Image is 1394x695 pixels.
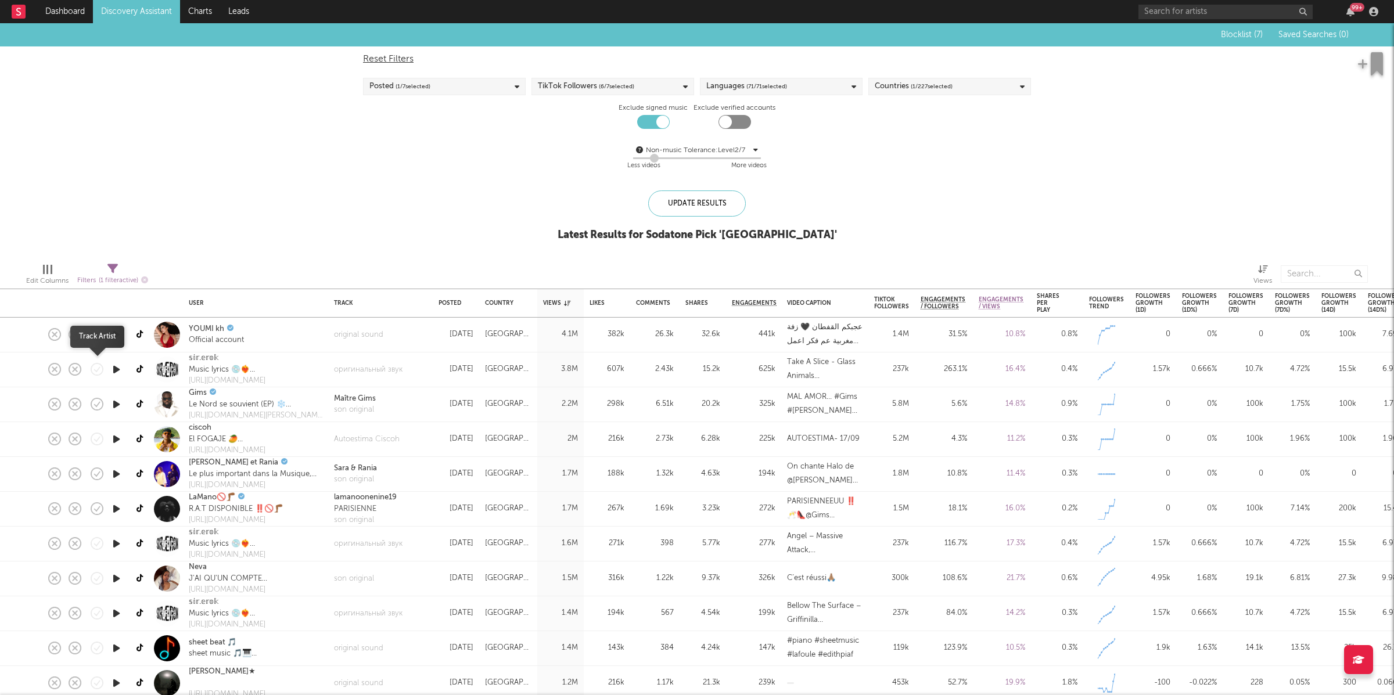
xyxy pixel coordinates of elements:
[1228,502,1263,516] div: 100k
[538,80,634,93] div: TikTok Followers
[874,432,909,446] div: 5.2M
[1037,432,1077,446] div: 0.3 %
[874,467,909,481] div: 1.8M
[636,300,670,307] div: Comments
[1321,571,1356,585] div: 27.3k
[1275,641,1310,655] div: 13.5 %
[685,300,708,307] div: Shares
[1228,641,1263,655] div: 14.1k
[485,327,531,341] div: [GEOGRAPHIC_DATA]
[590,641,624,655] div: 143k
[787,300,845,307] div: Video Caption
[439,676,473,690] div: [DATE]
[334,538,403,550] a: оригинальный звук
[979,606,1025,620] div: 14.2 %
[1275,293,1310,314] div: Followers Growth (7d%)
[189,503,283,515] div: R.A.T DISPONIBLE ‼️🚫🦵🏾
[787,634,863,662] div: #piano #sheetmusic #lafoule #edithpiaf
[1182,327,1217,341] div: 0 %
[590,432,624,446] div: 216k
[189,637,236,649] a: sheet beat 🎵
[189,300,317,307] div: User
[189,549,322,561] div: [URL][DOMAIN_NAME]
[1182,536,1217,550] div: 0.666 %
[396,80,430,93] span: ( 1 / 7 selected)
[590,606,624,620] div: 194k
[921,362,967,376] div: 263.1 %
[485,432,531,446] div: [GEOGRAPHIC_DATA]
[189,323,224,335] a: YOUMI kh
[1037,641,1077,655] div: 0.3 %
[543,300,570,307] div: Views
[334,404,376,416] a: son original
[543,467,578,481] div: 1.7M
[636,571,674,585] div: 1.22k
[334,514,397,526] a: son original
[979,362,1025,376] div: 16.4 %
[921,641,967,655] div: 123.9 %
[1321,641,1356,655] div: 25k
[1346,7,1355,16] button: 99+
[636,606,674,620] div: 567
[1228,432,1263,446] div: 100k
[189,422,211,434] a: ciscoh
[1136,327,1170,341] div: 0
[189,648,309,660] div: sheet music 🎵🎹 #piano #sheetmusic my account piano @piano beat 🎵
[439,571,473,585] div: [DATE]
[439,606,473,620] div: [DATE]
[685,502,720,516] div: 3.23k
[732,327,775,341] div: 441k
[334,463,377,474] a: Sara & Rania
[334,474,377,485] a: son original
[921,432,967,446] div: 4.3 %
[685,397,720,411] div: 20.2k
[874,397,909,411] div: 5.8M
[543,397,578,411] div: 2.2M
[189,666,256,678] a: [PERSON_NAME]★
[334,492,397,503] div: lamanoonenine19
[1138,5,1313,19] input: Search for artists
[189,480,322,491] a: [URL][DOMAIN_NAME]
[1136,397,1170,411] div: 0
[590,362,624,376] div: 607k
[189,387,207,399] a: Gims
[874,296,909,310] div: TikTok Followers
[558,228,837,242] div: Latest Results for Sodatone Pick ' [GEOGRAPHIC_DATA] '
[1275,362,1310,376] div: 4.72 %
[627,159,660,173] div: Less videos
[636,327,674,341] div: 26.3k
[921,296,965,310] span: Engagements / Followers
[485,502,531,516] div: [GEOGRAPHIC_DATA]
[1275,30,1349,39] button: Saved Searches (0)
[590,327,624,341] div: 382k
[732,467,775,481] div: 194k
[1228,362,1263,376] div: 10.7k
[189,375,322,387] a: [URL][DOMAIN_NAME]
[369,80,430,93] div: Posted
[189,619,322,631] div: [URL][DOMAIN_NAME]
[1321,362,1356,376] div: 15.5k
[334,643,383,654] a: original sound
[334,503,397,515] div: PARISIENNE
[921,467,967,481] div: 10.8 %
[543,606,578,620] div: 1.4M
[874,641,909,655] div: 119k
[685,327,720,341] div: 32.6k
[787,571,836,585] div: C’est réussi🙏🏽
[1182,432,1217,446] div: 0 %
[485,536,531,550] div: [GEOGRAPHIC_DATA]
[439,502,473,516] div: [DATE]
[979,502,1025,516] div: 16.0 %
[979,327,1025,341] div: 10.8 %
[706,80,787,93] div: Languages
[189,514,283,526] div: [URL][DOMAIN_NAME]
[1136,571,1170,585] div: 4.95k
[685,606,720,620] div: 4.54k
[875,80,953,93] div: Countries
[590,536,624,550] div: 271k
[334,608,403,620] a: оригинальный звук
[439,397,473,411] div: [DATE]
[590,502,624,516] div: 267k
